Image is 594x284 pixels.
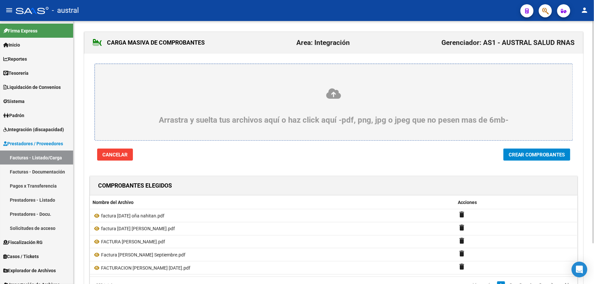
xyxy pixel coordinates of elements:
[458,211,466,218] mat-icon: delete
[101,252,185,257] span: Factura [PERSON_NAME] Septiembre.pdf
[101,239,165,244] span: FACTURA [PERSON_NAME].pdf
[101,213,164,218] span: factura [DATE] oña nahitan.pdf
[97,149,133,161] button: Cancelar
[3,41,20,49] span: Inicio
[458,237,466,245] mat-icon: delete
[458,200,477,205] span: Acciones
[3,55,27,63] span: Reportes
[3,112,24,119] span: Padrón
[458,224,466,232] mat-icon: delete
[111,88,557,125] div: Arrastra y suelta tus archivos aquí o haz click aquí -pdf, png, jpg o jpeg que no pesen mas de 6mb-
[456,195,577,210] datatable-header-cell: Acciones
[90,195,456,210] datatable-header-cell: Nombre del Archivo
[3,98,25,105] span: Sistema
[296,36,350,49] h2: Area: Integración
[3,27,37,34] span: Firma Express
[93,200,134,205] span: Nombre del Archivo
[3,253,39,260] span: Casos / Tickets
[52,3,79,18] span: - austral
[572,262,587,277] div: Open Intercom Messenger
[101,265,190,271] span: FACTURACION [PERSON_NAME] [DATE].pdf
[3,70,29,77] span: Tesorería
[3,126,64,133] span: Integración (discapacidad)
[509,152,565,158] span: Crear Comprobantes
[5,6,13,14] mat-icon: menu
[581,6,589,14] mat-icon: person
[3,239,43,246] span: Fiscalización RG
[3,84,61,91] span: Liquidación de Convenios
[98,180,172,191] h1: COMPROBANTES ELEGIDOS
[441,36,575,49] h2: Gerenciador: AS1 - AUSTRAL SALUD RNAS
[3,267,56,274] span: Explorador de Archivos
[101,226,175,231] span: factura [DATE] [PERSON_NAME].pdf
[458,263,466,271] mat-icon: delete
[102,152,128,158] span: Cancelar
[503,149,570,161] button: Crear Comprobantes
[3,140,63,147] span: Prestadores / Proveedores
[93,37,205,48] h1: CARGA MASIVA DE COMPROBANTES
[458,250,466,257] mat-icon: delete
